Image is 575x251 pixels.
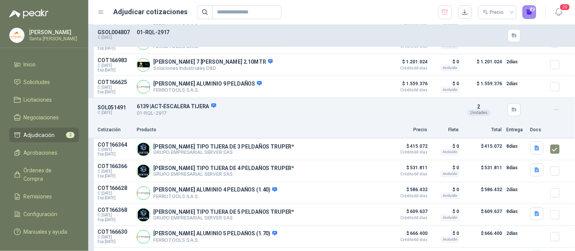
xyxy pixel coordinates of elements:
span: Exp: [DATE] [98,152,132,157]
p: Docs [530,126,546,134]
p: $ 0 [432,142,459,151]
p: $ 0 [432,57,459,66]
span: Crédito 60 días [389,195,428,198]
span: Adjudicación [24,131,55,139]
span: C: [DATE] [98,85,132,90]
p: [PERSON_NAME] ALUMINIO 5 PELDAÑOS (1.70) [153,231,277,238]
p: [PERSON_NAME] TIPO TIJERA DE 3 PELDAÑOS TRUPER* [153,144,294,150]
p: [PERSON_NAME] ALUMINIO 9 PELDAÑOS [153,81,262,88]
a: Manuales y ayuda [9,225,79,239]
p: $ 0 [432,79,459,88]
button: 2 [523,5,537,19]
a: Configuración [9,207,79,221]
a: Licitaciones [9,92,79,107]
span: Manuales y ayuda [24,228,68,236]
span: Licitaciones [24,96,52,104]
div: Unidades [467,110,491,116]
div: Incluido [441,65,459,71]
span: C: [DATE] [98,148,132,152]
p: GRUPO EMPRESARIAL SERVER SAS [153,172,294,177]
p: $ 666.400 [389,229,428,242]
span: Exp: [DATE] [98,218,132,223]
span: Exp: [DATE] [98,174,132,179]
p: 8 días [507,142,526,151]
span: Configuración [24,210,58,218]
p: $ 0 [432,207,459,216]
p: Producto [137,126,384,134]
p: $ 415.072 [389,142,428,155]
p: C: [DATE] [98,35,132,40]
p: COT166364 [98,142,132,148]
p: Cotización [98,126,132,134]
span: Inicio [24,60,36,69]
span: Crédito 60 días [389,88,428,92]
p: Soluciones Industriales D&D [153,65,273,71]
span: Remisiones [24,192,52,201]
p: $ 609.637 [389,207,428,220]
p: C: [DATE] [98,111,132,115]
span: C: [DATE] [98,170,132,174]
p: 2 días [507,79,526,88]
div: Incluido [441,149,459,155]
span: Exp: [DATE] [98,68,132,73]
span: Exp: [DATE] [98,46,132,51]
div: Incluido [441,171,459,177]
p: Entrega [507,126,526,134]
p: $ 0 [432,185,459,195]
span: C: [DATE] [98,213,132,218]
p: FERROTOOLS S.A.S. [153,194,277,200]
span: 20 [560,3,570,11]
p: $ 1.201.024 [389,57,428,70]
h1: Adjudicar cotizaciones [114,7,188,17]
a: Remisiones [9,189,79,204]
span: Exp: [DATE] [98,90,132,94]
span: Órdenes de Compra [24,166,72,183]
p: COT166625 [98,79,132,85]
p: $ 586.432 [389,185,428,198]
p: Santa [PERSON_NAME] [29,36,77,41]
img: Company Logo [137,81,150,93]
img: Company Logo [137,187,150,200]
p: [PERSON_NAME] ALUMINIO 4 PELDAÑOS (1.40) [153,187,277,194]
p: 2 días [507,229,526,238]
span: Exp: [DATE] [98,196,132,201]
a: Negociaciones [9,110,79,125]
span: Crédito 60 días [389,173,428,177]
p: FERROTOOLS S.A.S. [153,238,277,243]
p: $ 531.811 [389,163,428,177]
p: Precio [389,126,428,134]
span: Crédito 60 días [389,66,428,70]
img: Company Logo [137,165,150,178]
p: SOL051491 [98,104,132,111]
p: $ 1.201.024 [464,57,502,73]
p: 2 días [507,57,526,66]
div: Incluido [441,193,459,199]
span: C: [DATE] [98,192,132,196]
p: COT166366 [98,163,132,170]
span: Crédito 60 días [389,238,428,242]
p: 01-RQL-2917 [137,110,455,117]
a: Adjudicación2 [9,128,79,142]
p: $ 1.559.376 [464,79,502,94]
div: Precio [483,7,505,18]
p: GRUPO EMPRESARIAL SERVER SAS [153,215,294,221]
p: $ 609.637 [464,207,502,223]
img: Logo peakr [9,9,48,18]
span: Crédito 60 días [389,216,428,220]
div: Incluido [441,43,459,49]
span: Negociaciones [24,113,59,122]
p: COT166628 [98,185,132,192]
span: Aprobaciones [24,149,58,157]
p: 8 días [507,163,526,173]
p: Flete [432,126,459,134]
div: Incluido [441,237,459,243]
span: Crédito 60 días [389,151,428,155]
p: COT166630 [98,229,132,235]
p: [PERSON_NAME] TIPO TIJERA DE 5 PELDAÑOS TRUPER* [153,209,294,215]
a: Inicio [9,57,79,72]
span: C: [DATE] [98,235,132,240]
p: $ 666.400 [464,229,502,244]
p: $ 0 [432,163,459,173]
span: 2 [477,104,481,110]
p: 6139 | ACT-ESCALERA TIJERA [137,103,455,110]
